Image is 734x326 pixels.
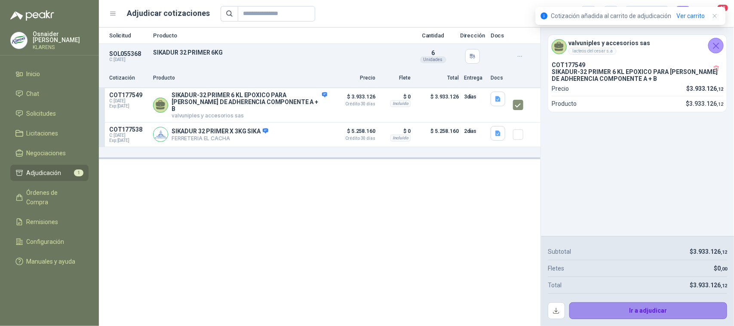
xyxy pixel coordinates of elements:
span: Órdenes de Compra [27,188,80,207]
p: FERRETERIA EL CACHA [172,135,268,141]
span: 18 [717,4,729,12]
div: lacteos del cesar s.a [568,48,617,55]
img: Company Logo [154,127,168,141]
span: 3.933.126 [689,100,723,107]
p: Precio [332,74,375,82]
span: 1 [74,169,83,176]
span: 0 [717,265,727,272]
p: SOL055368 [109,50,148,57]
p: Entrega [464,74,485,82]
span: Remisiones [27,217,58,227]
span: info-circle [541,12,547,19]
h1: Adjudicar cotizaciones [127,7,210,19]
p: Docs [491,74,508,82]
p: Subtotal [548,247,571,256]
a: Adjudicación1 [10,165,89,181]
a: Solicitudes [10,105,89,122]
span: ,12 [717,86,723,92]
img: Company Logo [11,32,27,49]
p: Osnaider [PERSON_NAME] [33,31,89,43]
p: Producto [153,74,327,82]
span: ,00 [721,266,727,272]
span: Inicio [27,69,40,79]
span: Negociaciones [27,148,66,158]
button: Ir a adjudicar [569,302,728,320]
p: SIKADUR 32 PRIMER X 3KG SIKA [172,128,268,135]
a: Manuales y ayuda [10,253,89,270]
button: 1 [676,6,691,22]
p: $ [687,84,723,93]
p: KLARENS [33,45,89,50]
p: Precio [552,84,569,93]
span: ,12 [717,101,723,107]
p: COT177538 [109,126,148,133]
span: 3.933.126 [690,85,723,92]
p: SIKADUR-32 PRIMER 6 KL EPOXICO PARA [PERSON_NAME] DE ADHERENCIA COMPONENTE A + B [172,92,327,112]
span: ,12 [721,283,727,289]
a: Configuración [10,234,89,250]
a: Negociaciones [10,145,89,161]
span: Chat [27,89,40,98]
a: Licitaciones [10,125,89,141]
p: Total [548,280,562,290]
p: Flete [381,74,411,82]
p: Cotización añadida al carrito de adjudicación [551,11,671,21]
div: Incluido [390,135,411,141]
span: Adjudicación [27,168,61,178]
p: $ 5.258.160 [416,126,459,143]
p: Fletes [548,264,564,273]
span: 3.933.126 [693,248,727,255]
p: $ [714,264,727,273]
p: Cotización [109,74,148,82]
p: valvuniples y accesorios sas [172,112,327,119]
p: Cantidad [412,33,455,38]
span: Exp: [DATE] [109,138,148,143]
span: Crédito 30 días [332,102,375,106]
a: Órdenes de Compra [10,185,89,210]
span: Licitaciones [27,129,58,138]
span: C: [DATE] [109,133,148,138]
p: $ 3.933.126 [416,92,459,119]
p: $ 3.933.126 [332,92,375,106]
span: ,12 [721,249,727,255]
button: 18 [708,6,724,22]
span: 6 [431,49,435,56]
button: Cerrar [708,38,724,53]
p: $ [690,247,727,256]
p: COT177549 [552,62,723,68]
a: Chat [10,86,89,102]
p: $ [690,280,727,290]
p: $ 0 [381,92,411,102]
p: SIKADUR 32 PRIMER 6KG [153,49,406,56]
a: Ver carrito [676,11,705,21]
p: Docs [491,33,508,38]
div: valvuniples y accesorios saslacteos del cesar s.a [548,35,727,58]
p: Dirección [460,33,485,38]
p: Total [416,74,459,82]
span: Manuales y ayuda [27,257,76,266]
a: Remisiones [10,214,89,230]
p: 3 días [464,92,485,102]
div: Unidades [420,56,446,63]
p: Producto [552,99,577,108]
h4: valvuniples y accesorios sas [568,38,650,48]
p: $ 5.258.160 [332,126,375,141]
p: SIKADUR-32 PRIMER 6 KL EPOXICO PARA [PERSON_NAME] DE ADHERENCIA COMPONENTE A + B [552,68,723,82]
span: 3.933.126 [693,282,727,289]
p: C: [DATE] [109,57,148,62]
img: Logo peakr [10,10,54,21]
span: Exp: [DATE] [109,104,148,109]
p: $ 0 [381,126,411,136]
p: Producto [153,33,406,38]
p: $ [686,99,723,108]
span: Crédito 30 días [332,136,375,141]
span: C: [DATE] [109,98,148,104]
span: Solicitudes [27,109,56,118]
p: Solicitud [109,33,148,38]
div: Incluido [390,100,411,107]
a: Inicio [10,66,89,82]
span: Configuración [27,237,64,246]
p: 2 días [464,126,485,136]
p: COT177549 [109,92,148,98]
